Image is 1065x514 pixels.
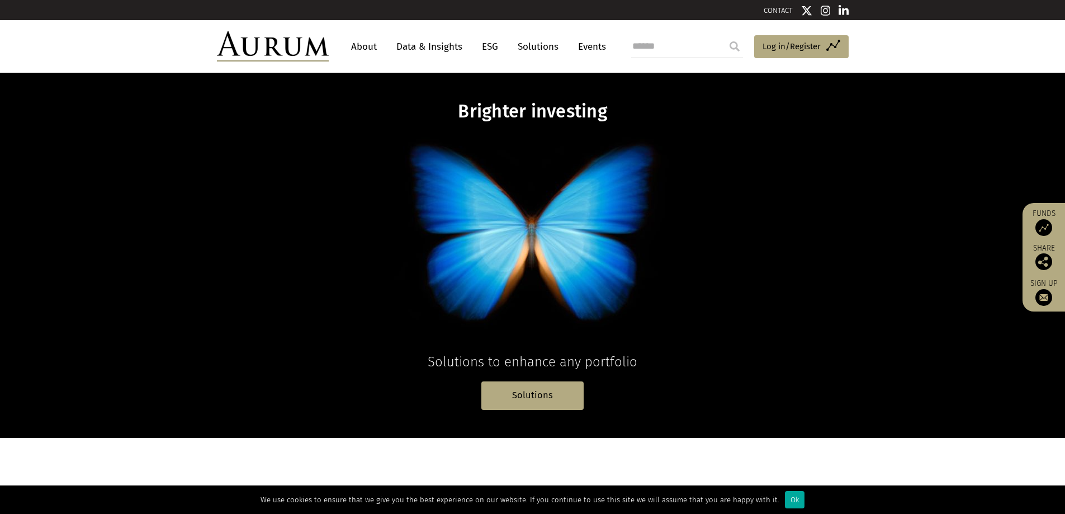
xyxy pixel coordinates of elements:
img: Aurum [217,31,329,62]
img: Twitter icon [801,5,812,16]
img: Instagram icon [821,5,831,16]
a: Sign up [1028,279,1059,306]
a: Solutions [512,36,564,57]
a: Solutions [481,381,584,410]
img: Share this post [1035,253,1052,270]
h1: Brighter investing [317,101,749,122]
a: CONTACT [764,6,793,15]
input: Submit [723,35,746,58]
img: Linkedin icon [839,5,849,16]
span: Solutions to enhance any portfolio [428,354,637,370]
a: Funds [1028,209,1059,236]
span: Log in/Register [763,40,821,53]
a: Data & Insights [391,36,468,57]
a: About [345,36,382,57]
a: ESG [476,36,504,57]
img: Sign up to our newsletter [1035,289,1052,306]
div: Share [1028,244,1059,270]
a: Events [572,36,606,57]
div: Ok [785,491,804,508]
img: Access Funds [1035,219,1052,236]
a: Log in/Register [754,35,849,59]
